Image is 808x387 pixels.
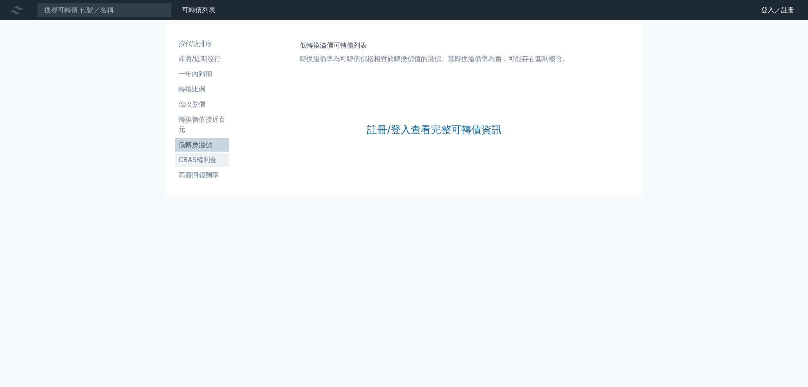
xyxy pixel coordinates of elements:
[175,69,229,79] li: 一年內到期
[300,40,569,51] h1: 低轉換溢價可轉債列表
[175,54,229,64] li: 即將/近期發行
[175,99,229,109] li: 低收盤價
[175,39,229,49] li: 按代號排序
[175,37,229,51] a: 按代號排序
[175,170,229,180] li: 高賣回報酬率
[754,3,801,17] a: 登入／註冊
[300,54,569,64] p: 轉換溢價率為可轉債價格相對於轉換價值的溢價。當轉換溢價率為負，可能存在套利機會。
[175,155,229,165] li: CBAS權利金
[367,123,502,136] a: 註冊/登入查看完整可轉債資訊
[175,113,229,136] a: 轉換價值接近百元
[175,140,229,150] li: 低轉換溢價
[37,3,172,17] input: 搜尋可轉債 代號／名稱
[182,6,215,14] a: 可轉債列表
[175,98,229,111] a: 低收盤價
[175,67,229,81] a: 一年內到期
[175,168,229,182] a: 高賣回報酬率
[175,138,229,152] a: 低轉換溢價
[175,115,229,135] li: 轉換價值接近百元
[175,52,229,66] a: 即將/近期發行
[175,83,229,96] a: 轉換比例
[175,84,229,94] li: 轉換比例
[175,153,229,167] a: CBAS權利金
